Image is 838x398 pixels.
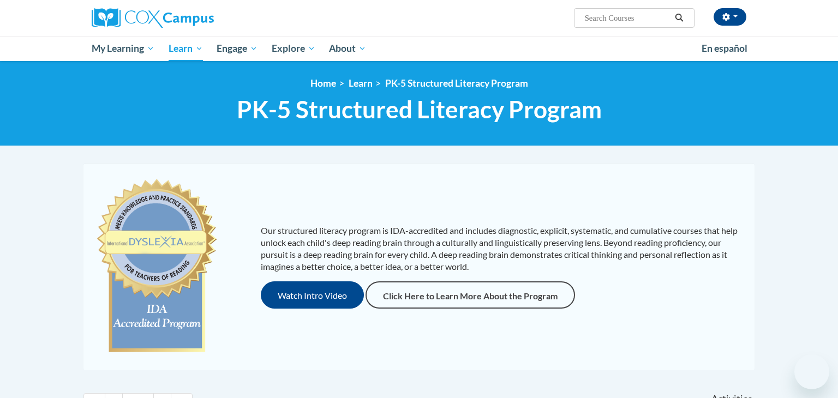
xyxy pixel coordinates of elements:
span: Explore [272,42,315,55]
span: My Learning [92,42,154,55]
iframe: Button to launch messaging window [794,354,829,389]
img: c477cda6-e343-453b-bfce-d6f9e9818e1c.png [94,174,219,359]
a: About [322,36,374,61]
a: Home [310,77,336,89]
button: Watch Intro Video [261,281,364,309]
button: Search [671,11,687,25]
a: Explore [265,36,322,61]
div: Main menu [75,36,763,61]
a: Learn [161,36,210,61]
a: Learn [349,77,373,89]
a: En español [695,37,755,60]
span: PK-5 Structured Literacy Program [237,95,602,124]
span: Engage [217,42,258,55]
img: Cox Campus [92,8,214,28]
a: Click Here to Learn More About the Program [366,281,575,309]
a: Cox Campus [92,8,299,28]
a: My Learning [85,36,161,61]
p: Our structured literacy program is IDA-accredited and includes diagnostic, explicit, systematic, ... [261,225,744,273]
a: PK-5 Structured Literacy Program [385,77,528,89]
span: En español [702,43,747,54]
button: Account Settings [714,8,746,26]
a: Engage [209,36,265,61]
span: About [329,42,366,55]
span: Learn [169,42,203,55]
input: Search Courses [584,11,671,25]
